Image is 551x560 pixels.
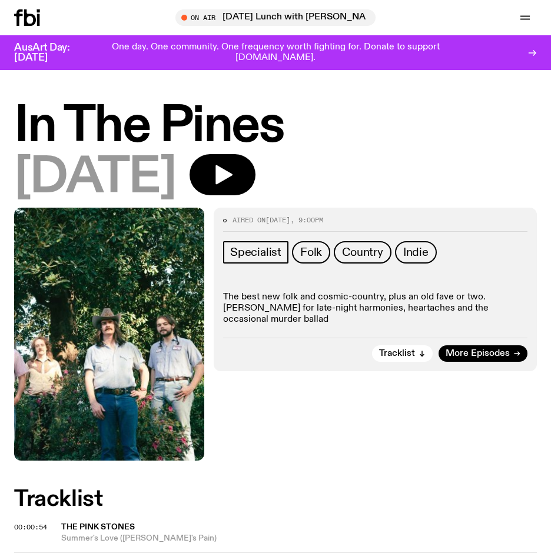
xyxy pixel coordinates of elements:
[61,533,537,544] span: Summer's Love ([PERSON_NAME]'s Pain)
[342,246,383,259] span: Country
[300,246,322,259] span: Folk
[230,246,281,259] span: Specialist
[14,524,47,531] button: 00:00:54
[14,489,537,510] h2: Tracklist
[61,523,135,531] span: The Pink Stones
[439,345,527,362] a: More Episodes
[14,154,175,202] span: [DATE]
[290,215,323,225] span: , 9:00pm
[14,522,47,532] span: 00:00:54
[233,215,265,225] span: Aired on
[372,345,433,362] button: Tracklist
[292,241,330,264] a: Folk
[334,241,391,264] a: Country
[14,103,537,151] h1: In The Pines
[265,215,290,225] span: [DATE]
[14,43,89,63] h3: AusArt Day: [DATE]
[223,241,288,264] a: Specialist
[379,349,415,358] span: Tracklist
[395,241,437,264] a: Indie
[403,246,429,259] span: Indie
[446,349,510,358] span: More Episodes
[99,42,452,63] p: One day. One community. One frequency worth fighting for. Donate to support [DOMAIN_NAME].
[175,9,376,26] button: On Air[DATE] Lunch with [PERSON_NAME]
[223,292,527,326] p: The best new folk and cosmic-country, plus an old fave or two. [PERSON_NAME] for late-night harmo...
